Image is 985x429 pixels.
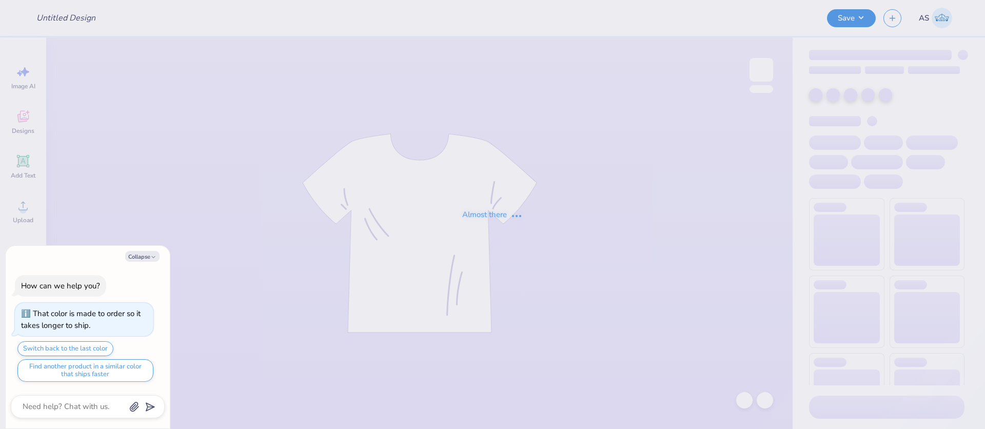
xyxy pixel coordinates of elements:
[462,209,523,221] div: Almost there
[17,341,113,356] button: Switch back to the last color
[21,281,100,291] div: How can we help you?
[21,308,141,330] div: That color is made to order so it takes longer to ship.
[125,251,160,262] button: Collapse
[17,359,153,382] button: Find another product in a similar color that ships faster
